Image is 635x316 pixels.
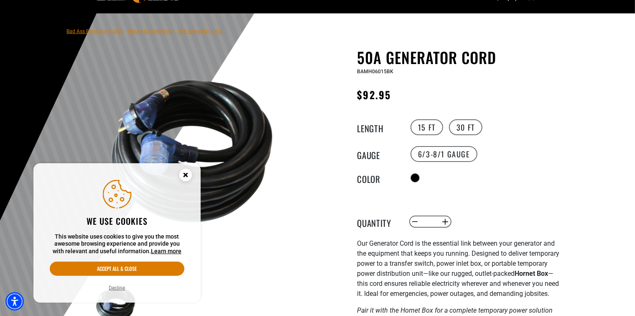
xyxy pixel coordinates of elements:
p: Our Generator Cord is the essential link between your generator and the equipment that keeps you ... [357,239,562,299]
a: Return to Collection [128,28,173,34]
span: $92.95 [357,87,391,102]
label: 6/3-8/1 Gauge [411,146,477,162]
button: Decline [107,284,128,292]
h1: 50A Generator Cord [357,49,562,66]
aside: Cookie Consent [33,163,201,303]
a: This website uses cookies to give you the most awesome browsing experience and provide you with r... [151,248,181,254]
div: Accessibility Menu [5,292,24,311]
span: › [125,28,127,34]
span: 50A Generator Cord [178,28,222,34]
legend: Length [357,122,399,133]
span: › [174,28,176,34]
strong: Hornet Box [515,270,548,277]
label: Quantity [357,216,399,227]
span: BAMH06015BK [357,69,394,75]
nav: breadcrumbs [67,26,222,36]
legend: Color [357,172,399,183]
button: Accept all & close [50,262,184,276]
h2: We use cookies [50,216,184,226]
p: This website uses cookies to give you the most awesome browsing experience and provide you with r... [50,233,184,255]
legend: Gauge [357,149,399,159]
label: 30 FT [449,119,482,135]
label: 15 FT [411,119,443,135]
a: Bad Ass Extension Cords [67,28,123,34]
